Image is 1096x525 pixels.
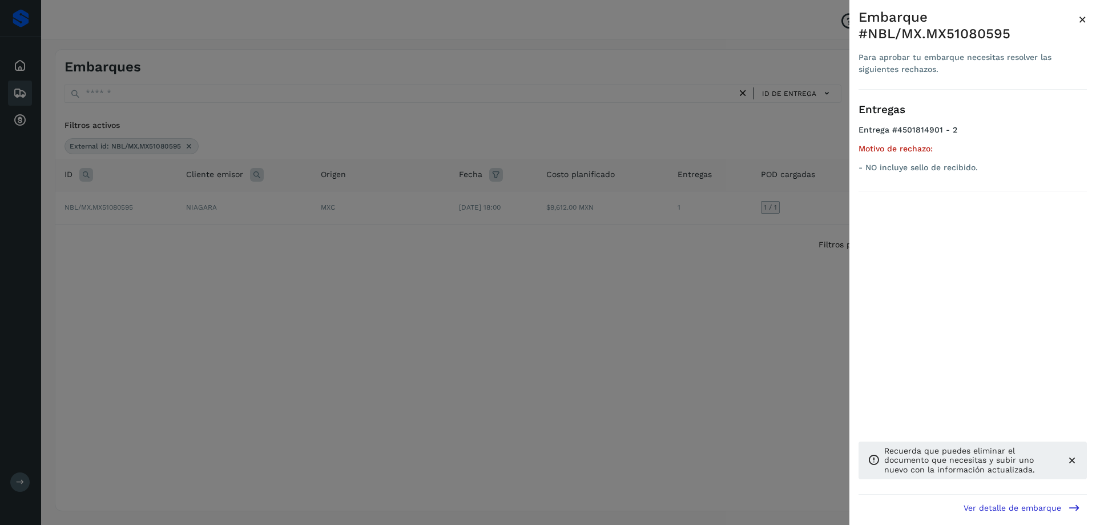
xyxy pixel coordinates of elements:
[859,103,1087,117] h3: Entregas
[859,9,1078,42] div: Embarque #NBL/MX.MX51080595
[859,51,1078,75] div: Para aprobar tu embarque necesitas resolver las siguientes rechazos.
[1078,9,1087,30] button: Close
[859,125,1087,144] h4: Entrega #4501814901 - 2
[884,446,1057,475] p: Recuerda que puedes eliminar el documento que necesitas y subir uno nuevo con la información actu...
[1078,11,1087,27] span: ×
[859,144,1087,154] h5: Motivo de rechazo:
[957,495,1087,520] button: Ver detalle de embarque
[964,504,1061,512] span: Ver detalle de embarque
[859,163,1087,173] p: - NO incluye sello de recibido.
